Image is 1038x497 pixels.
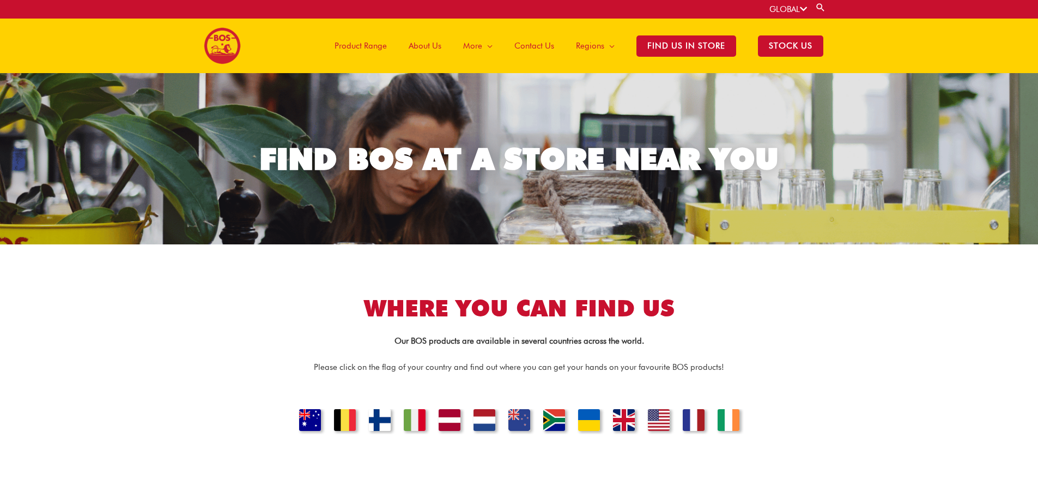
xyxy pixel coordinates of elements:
a: UKRAINE [572,409,606,434]
a: Contact Us [503,19,565,73]
a: Product Range [324,19,398,73]
a: Belgium [327,409,362,434]
nav: Site Navigation [315,19,834,73]
span: Regions [576,29,604,62]
a: ITALY [397,409,432,434]
a: UNITED KINGDOM [606,409,641,434]
strong: Our BOS products are available in several countries across the world. [394,336,644,346]
span: Contact Us [514,29,554,62]
span: About Us [409,29,441,62]
p: Please click on the flag of your country and find out where you can get your hands on your favour... [214,361,824,374]
span: STOCK US [758,35,823,57]
a: FRANCE [676,409,711,434]
span: Find Us in Store [636,35,736,57]
a: More [452,19,503,73]
a: LATIVIA [432,409,467,434]
a: IRELAND [711,409,746,434]
a: NETHERLANDS [467,409,502,434]
a: Find Us in Store [626,19,747,73]
a: GLOBAL [769,4,807,14]
a: Australia [293,409,327,434]
a: Regions [565,19,626,73]
a: Search button [815,2,826,13]
span: Product Range [335,29,387,62]
a: UNITED STATES [641,409,676,434]
a: FINLAND [362,409,397,434]
h2: Where you can find us [214,294,824,324]
a: NEW ZEALAND [502,409,537,434]
div: FIND BOS AT A STORE NEAR YOU [259,144,779,174]
a: About Us [398,19,452,73]
a: SOUTH AFRICA [537,409,572,434]
img: BOS logo finals-200px [204,27,241,64]
span: More [463,29,482,62]
a: STOCK US [747,19,834,73]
